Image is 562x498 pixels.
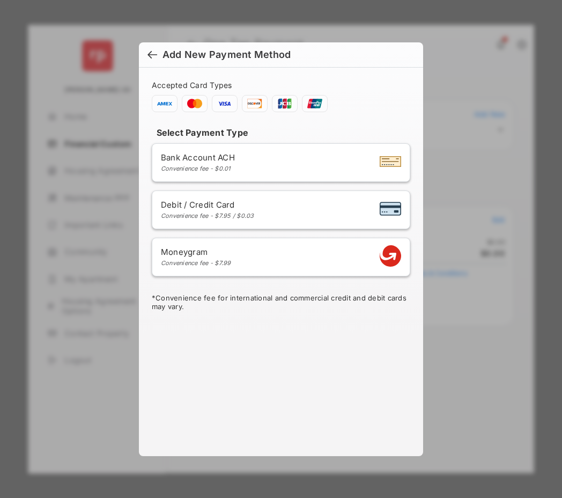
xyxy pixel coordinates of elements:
div: Convenience fee - $7.95 / $0.03 [161,212,254,219]
span: Bank Account ACH [161,152,235,163]
div: * Convenience fee for international and commercial credit and debit cards may vary. [152,294,410,313]
span: Debit / Credit Card [161,200,254,210]
div: Convenience fee - $7.99 [161,259,231,267]
span: Moneygram [161,247,231,257]
div: Convenience fee - $0.01 [161,165,235,172]
div: Add New Payment Method [162,49,291,61]
span: Accepted Card Types [152,80,236,90]
h4: Select Payment Type [152,127,410,138]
